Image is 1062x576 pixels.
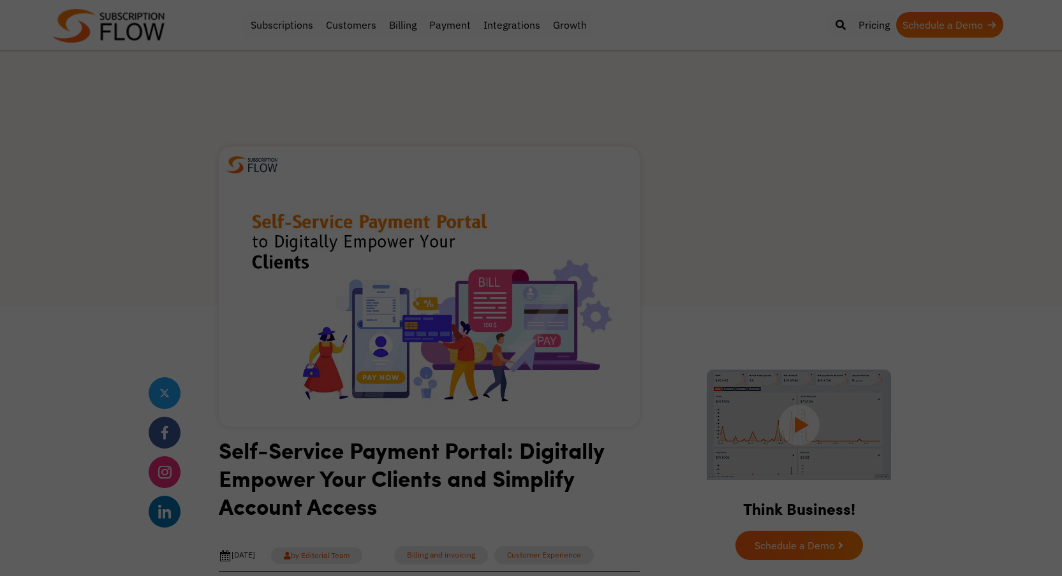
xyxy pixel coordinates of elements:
[219,436,640,529] h1: Self-Service Payment Portal: Digitally Empower Your Clients and Simplify Account Access
[271,547,362,564] a: by Editorial Team
[755,540,835,551] span: Schedule a Demo
[53,9,165,43] img: Subscriptionflow
[477,12,547,38] a: Integrations
[320,12,383,38] a: Customers
[684,484,914,524] h2: Think Business!
[244,12,320,38] a: Subscriptions
[423,12,477,38] a: Payment
[707,370,891,480] img: intro video
[383,12,423,38] a: Billing
[852,12,896,38] a: Pricing
[896,12,1003,38] a: Schedule a Demo
[735,531,863,560] a: Schedule a Demo
[547,12,593,38] a: Growth
[219,147,640,427] img: self-service-payment-portal
[219,549,255,562] div: [DATE]
[494,546,594,565] a: Customer Experience
[394,546,488,565] a: Billing and invoicing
